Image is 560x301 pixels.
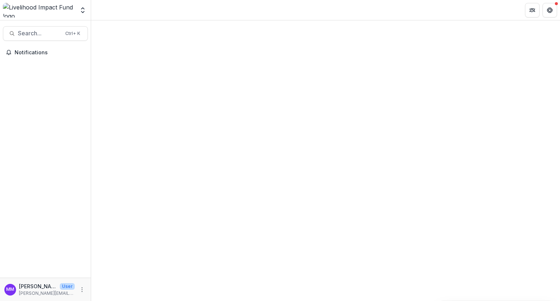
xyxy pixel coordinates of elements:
[19,290,75,297] p: [PERSON_NAME][EMAIL_ADDRESS][DOMAIN_NAME]
[19,282,57,290] p: [PERSON_NAME]
[6,287,14,292] div: Miriam Mwangi
[94,5,125,15] nav: breadcrumb
[64,30,82,38] div: Ctrl + K
[542,3,557,17] button: Get Help
[78,3,88,17] button: Open entity switcher
[15,50,85,56] span: Notifications
[18,30,61,37] span: Search...
[60,283,75,290] p: User
[525,3,540,17] button: Partners
[3,26,88,41] button: Search...
[3,47,88,58] button: Notifications
[78,285,86,294] button: More
[3,3,75,17] img: Livelihood Impact Fund logo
